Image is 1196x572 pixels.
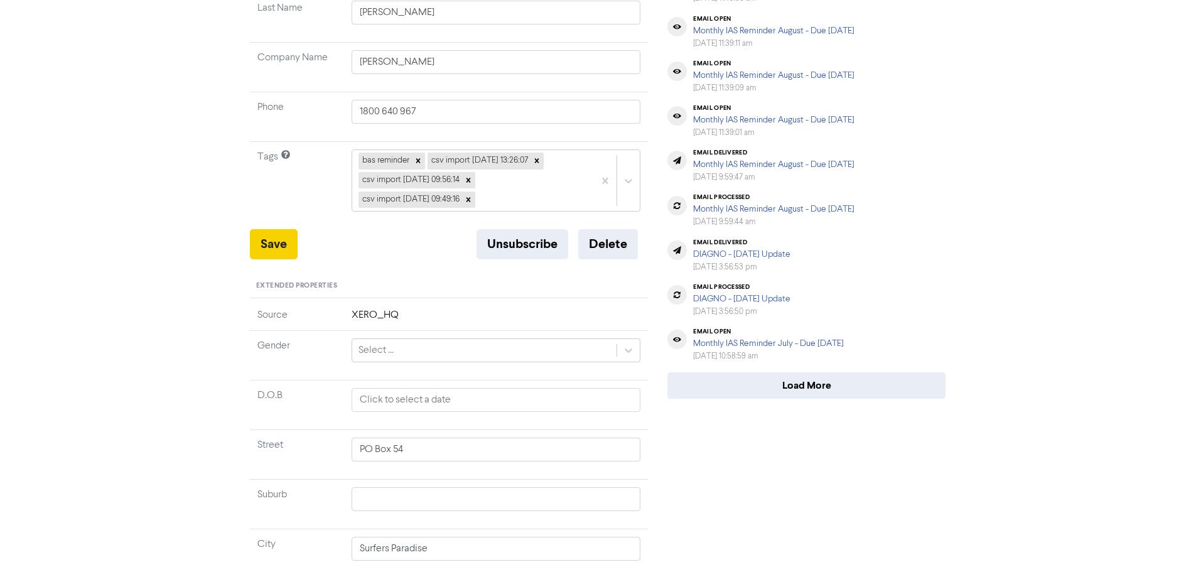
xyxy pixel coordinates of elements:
div: csv import [DATE] 13:26:07 [428,153,530,169]
td: Suburb [250,479,344,529]
td: XERO_HQ [344,308,649,331]
div: email open [693,104,854,112]
div: csv import [DATE] 09:56:14 [358,172,461,188]
a: Monthly IAS Reminder August - Due [DATE] [693,205,854,213]
div: [DATE] 11:39:09 am [693,82,854,94]
td: D.O.B [250,380,344,429]
a: Monthly IAS Reminder August - Due [DATE] [693,71,854,80]
div: [DATE] 9:59:44 am [693,216,854,228]
div: email open [693,60,854,67]
div: csv import [DATE] 09:49:16 [358,192,461,208]
td: Source [250,308,344,331]
button: Delete [578,229,638,259]
td: Tags [250,142,344,229]
td: Street [250,429,344,479]
div: [DATE] 9:59:47 am [693,171,854,183]
div: [DATE] 11:39:01 am [693,127,854,139]
input: Click to select a date [352,388,641,412]
div: bas reminder [358,153,411,169]
button: Unsubscribe [477,229,568,259]
div: [DATE] 10:58:59 am [693,350,844,362]
button: Load More [667,372,945,399]
a: Monthly IAS Reminder August - Due [DATE] [693,160,854,169]
button: Save [250,229,298,259]
a: DIAGNO - [DATE] Update [693,294,790,303]
a: Monthly IAS Reminder August - Due [DATE] [693,26,854,35]
div: email delivered [693,239,790,246]
a: Monthly IAS Reminder July - Due [DATE] [693,339,844,348]
div: email open [693,328,844,335]
td: Gender [250,330,344,380]
div: email delivered [693,149,854,156]
div: email processed [693,193,854,201]
td: Company Name [250,43,344,92]
div: [DATE] 3:56:53 pm [693,261,790,273]
div: email open [693,15,854,23]
a: DIAGNO - [DATE] Update [693,250,790,259]
a: Monthly IAS Reminder August - Due [DATE] [693,116,854,124]
div: Select ... [358,343,394,358]
div: [DATE] 3:56:50 pm [693,306,790,318]
iframe: Chat Widget [1133,512,1196,572]
div: email processed [693,283,790,291]
div: Extended Properties [250,274,649,298]
td: Phone [250,92,344,142]
div: [DATE] 11:39:11 am [693,38,854,50]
